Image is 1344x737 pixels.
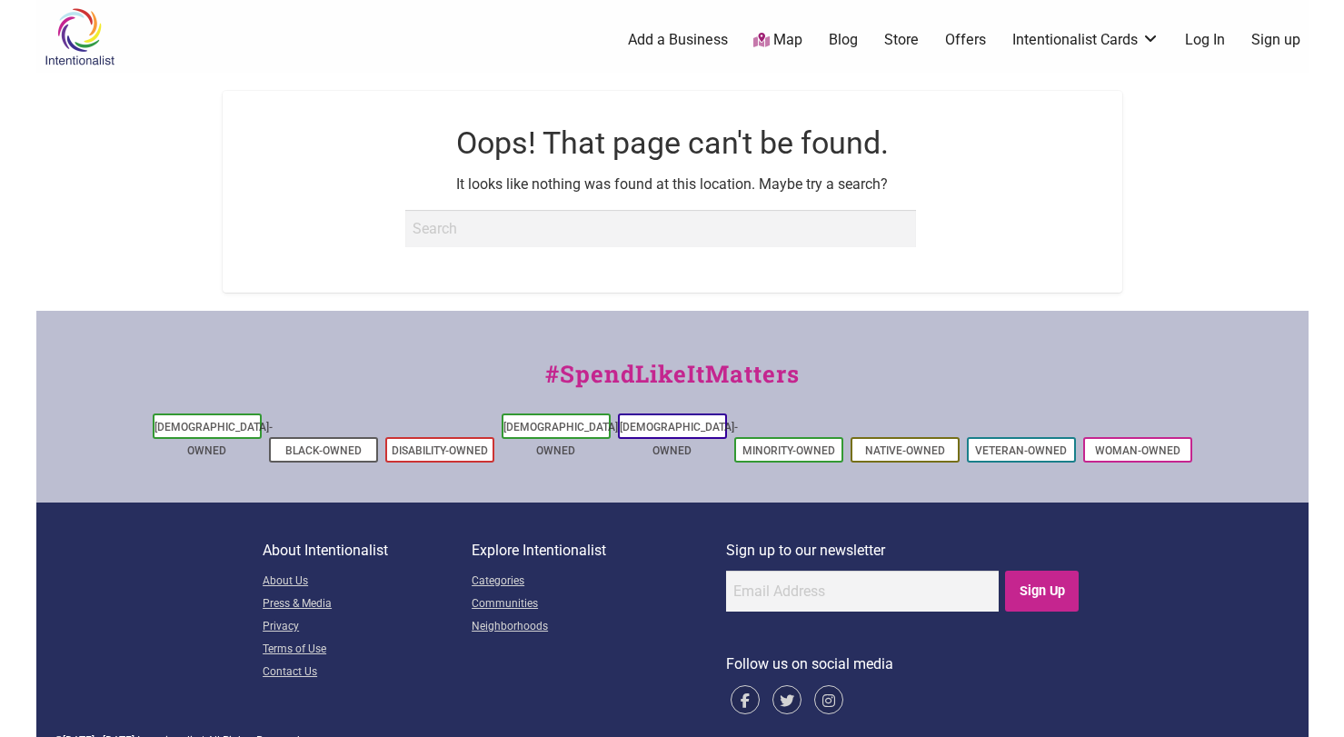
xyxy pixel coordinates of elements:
img: Intentionalist [36,7,123,66]
a: Log In [1185,30,1225,50]
a: Disability-Owned [392,444,488,457]
p: Sign up to our newsletter [726,539,1081,563]
a: Intentionalist Cards [1012,30,1160,50]
a: Neighborhoods [472,616,726,639]
a: Press & Media [263,593,472,616]
a: About Us [263,571,472,593]
a: Terms of Use [263,639,472,662]
div: #SpendLikeItMatters [36,356,1309,410]
p: Explore Intentionalist [472,539,726,563]
p: It looks like nothing was found at this location. Maybe try a search? [272,173,1073,196]
a: Privacy [263,616,472,639]
a: Minority-Owned [742,444,835,457]
a: [DEMOGRAPHIC_DATA]-Owned [620,421,738,457]
a: Veteran-Owned [975,444,1067,457]
a: [DEMOGRAPHIC_DATA]-Owned [154,421,273,457]
input: Email Address [726,571,999,612]
a: Contact Us [263,662,472,684]
h1: Oops! That page can't be found. [272,122,1073,165]
input: Sign Up [1005,571,1079,612]
p: About Intentionalist [263,539,472,563]
a: Communities [472,593,726,616]
a: Woman-Owned [1095,444,1180,457]
a: Add a Business [628,30,728,50]
a: Blog [829,30,858,50]
a: Sign up [1251,30,1300,50]
a: Black-Owned [285,444,362,457]
a: Native-Owned [865,444,945,457]
a: [DEMOGRAPHIC_DATA]-Owned [503,421,622,457]
a: Offers [945,30,986,50]
a: Map [753,30,802,51]
input: Search [405,210,916,246]
a: Store [884,30,919,50]
a: Categories [472,571,726,593]
p: Follow us on social media [726,652,1081,676]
